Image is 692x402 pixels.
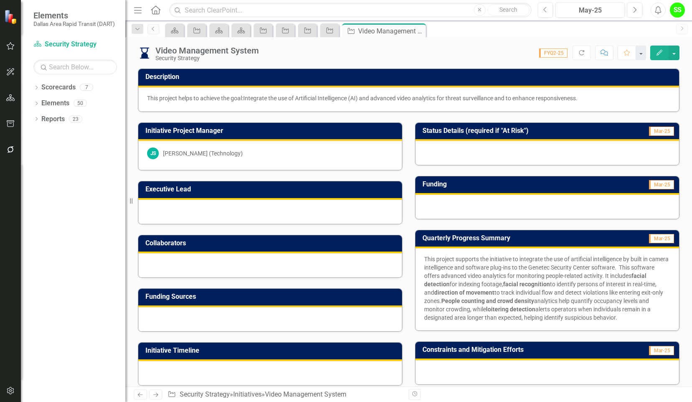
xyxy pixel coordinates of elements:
[358,26,424,36] div: Video Management System
[145,239,398,247] h3: Collaborators
[147,148,159,159] div: JS
[649,234,674,243] span: Mar-25
[649,180,674,189] span: Mar-25
[69,115,82,122] div: 23
[33,60,117,74] input: Search Below...
[168,390,402,399] div: » »
[649,346,674,355] span: Mar-25
[441,298,534,304] strong: People counting and crowd density
[486,306,535,313] strong: loitering detection
[422,127,625,135] h3: Status Details (required if "At Risk")
[147,94,670,102] p: This project helps to achieve the goal:
[145,293,398,300] h3: Funding Sources
[145,347,398,354] h3: Initiative Timeline
[80,84,93,91] div: 7
[558,5,622,15] div: May-25
[41,114,65,124] a: Reports
[41,99,69,108] a: Elements
[74,100,87,107] div: 50
[145,186,398,193] h3: Executive Lead
[265,390,346,398] div: Video Management System
[422,234,617,242] h3: Quarterly Progress Summary
[41,83,76,92] a: Scorecards
[155,55,259,61] div: Security Strategy
[488,4,529,16] button: Search
[670,3,685,18] button: SS
[145,127,398,135] h3: Initiative Project Manager
[145,73,675,81] h3: Description
[422,181,544,188] h3: Funding
[33,40,117,49] a: Security Strategy
[649,127,674,136] span: Mar-25
[503,281,550,288] strong: facial recognition
[424,255,670,322] p: This project supports the initiative to integrate the use of artificial intelligence by built in ...
[155,46,259,55] div: Video Management System
[499,6,517,13] span: Search
[169,3,531,18] input: Search ClearPoint...
[434,289,494,296] strong: direction of movement
[422,346,623,354] h3: Constraints and Mitigation Efforts
[555,3,625,18] button: May-25
[180,390,230,398] a: Security Strategy
[233,390,262,398] a: Initiatives
[33,20,115,27] small: Dallas Area Rapid Transit (DART)
[33,10,115,20] span: Elements
[138,46,151,60] img: In Progress
[539,48,567,58] span: FYQ2-25
[4,10,19,24] img: ClearPoint Strategy
[163,149,243,158] div: [PERSON_NAME] (Technology)
[243,95,578,102] span: Integrate the use of Artificial Intelligence (AI) and advanced video analytics for threat surveil...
